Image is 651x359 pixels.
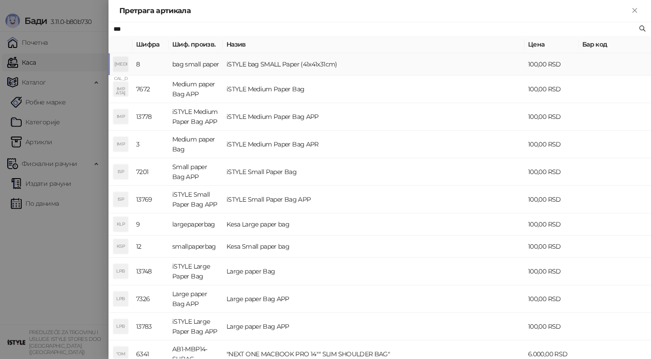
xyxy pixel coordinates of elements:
[524,103,579,131] td: 100,00 RSD
[169,186,223,213] td: iSTYLE Small Paper Bag APP
[113,192,128,207] div: ISP
[132,76,169,103] td: 7672
[524,258,579,285] td: 100,00 RSD
[113,239,128,254] div: KSP
[132,36,169,53] th: Шифра
[223,36,524,53] th: Назив
[223,285,524,313] td: Large paper Bag APP
[223,186,524,213] td: iSTYLE Small Paper Bag APP
[169,36,223,53] th: Шиф. произв.
[223,103,524,131] td: iSTYLE Medium Paper Bag APP
[113,109,128,124] div: IMP
[113,319,128,334] div: LPB
[169,313,223,340] td: iSTYLE Large Paper Bag APP
[223,76,524,103] td: iSTYLE Medium Paper Bag
[132,186,169,213] td: 13769
[113,264,128,279] div: LPB
[524,236,579,258] td: 100,00 RSD
[524,313,579,340] td: 100,00 RSD
[113,82,128,96] div: IMP
[132,158,169,186] td: 7201
[223,131,524,158] td: iSTYLE Medium Paper Bag APR
[223,158,524,186] td: iSTYLE Small Paper Bag
[169,258,223,285] td: iSTYLE Large Paper Bag
[629,5,640,16] button: Close
[113,292,128,306] div: LPB
[132,285,169,313] td: 7326
[169,53,223,76] td: bag small paper
[524,158,579,186] td: 100,00 RSD
[169,131,223,158] td: Medium paper Bag
[113,137,128,151] div: IMP
[119,5,629,16] div: Претрага артикала
[169,76,223,103] td: Medium paper Bag APP
[524,213,579,236] td: 100,00 RSD
[132,131,169,158] td: 3
[169,158,223,186] td: Small paper Bag APP
[524,186,579,213] td: 100,00 RSD
[132,313,169,340] td: 13783
[223,258,524,285] td: Large paper Bag
[132,258,169,285] td: 13748
[132,236,169,258] td: 12
[223,53,524,76] td: iSTYLE bag SMALL Paper (41x41x31cm)
[579,36,651,53] th: Бар код
[524,53,579,76] td: 100,00 RSD
[223,313,524,340] td: Large paper Bag APP
[524,76,579,103] td: 100,00 RSD
[132,103,169,131] td: 13778
[132,53,169,76] td: 8
[524,131,579,158] td: 100,00 RSD
[169,103,223,131] td: iSTYLE Medium Paper Bag APP
[223,213,524,236] td: Kesa Large paper bag
[113,165,128,179] div: ISP
[113,57,128,71] div: [MEDICAL_DATA]
[169,285,223,313] td: Large paper Bag APP
[169,236,223,258] td: smallpaperbag
[223,236,524,258] td: Kesa Small paper bag
[132,213,169,236] td: 9
[524,285,579,313] td: 100,00 RSD
[524,36,579,53] th: Цена
[113,217,128,231] div: KLP
[169,213,223,236] td: largepaperbag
